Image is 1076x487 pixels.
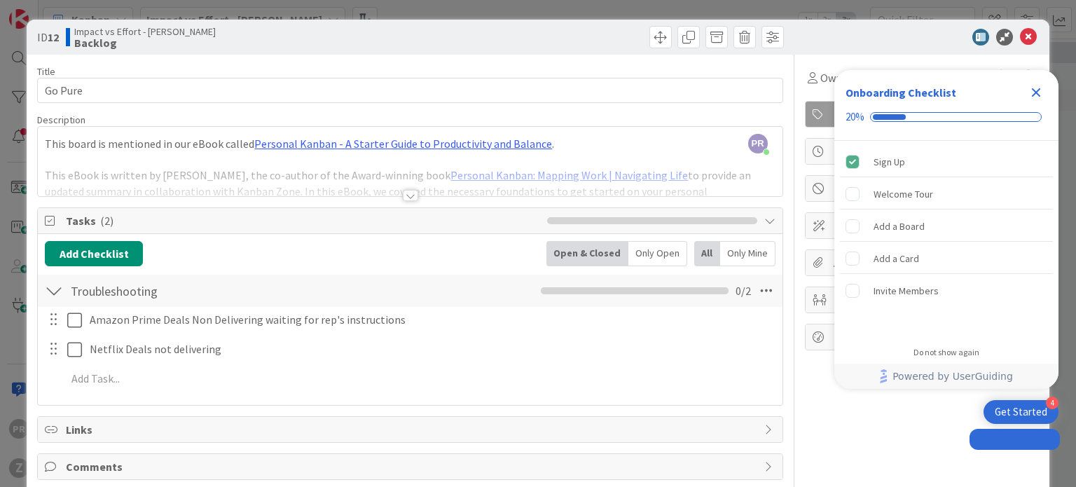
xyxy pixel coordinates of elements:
div: Only Mine [720,241,775,266]
b: 12 [48,30,59,44]
span: ( 2 ) [100,214,113,228]
a: Powered by UserGuiding [841,364,1051,389]
div: 20% [846,111,864,123]
b: Backlog [74,37,216,48]
div: Add a Board is incomplete. [840,211,1053,242]
div: Do not show again [913,347,979,358]
span: Owner [820,69,852,86]
div: Checklist Container [834,70,1058,389]
div: Add a Board [874,218,925,235]
span: PR [748,134,768,153]
div: Only Open [628,241,687,266]
span: Watchers [881,69,927,86]
div: Invite Members is incomplete. [840,275,1053,306]
div: Invite Members [874,282,939,299]
span: Powered by UserGuiding [892,368,1013,385]
div: All [694,241,720,266]
span: Links [66,421,757,438]
div: Welcome Tour [874,186,933,203]
input: Add Checklist... [66,278,381,303]
input: type card name here... [37,78,782,103]
span: Description [37,114,85,126]
span: 0 / 2 [736,282,751,299]
span: Dates [834,143,1013,160]
a: Personal Kanban - A Starter Guide to Productivity and Balance [254,137,552,151]
p: This board is mentioned in our eBook called . [45,136,775,152]
span: Block [834,180,1013,197]
span: Attachments [834,254,1013,271]
div: 4 [1046,397,1058,409]
span: Comments [66,458,757,475]
span: ID [37,29,59,46]
div: Add a Card is incomplete. [840,243,1053,274]
span: Impact vs Effort - [PERSON_NAME] [74,26,216,37]
p: Netflix Deals not delivering [90,341,773,357]
div: Close Checklist [1025,81,1047,104]
div: Checklist items [834,141,1058,338]
span: Mirrors [834,291,1013,308]
label: Title [37,65,55,78]
button: Add Checklist [45,241,143,266]
div: Welcome Tour is incomplete. [840,179,1053,210]
div: Sign Up is complete. [840,146,1053,177]
div: Get Started [995,405,1047,419]
div: Open Get Started checklist, remaining modules: 4 [984,400,1058,424]
span: Information [834,106,1013,123]
div: Onboarding Checklist [846,84,956,101]
div: Checklist progress: 20% [846,111,1047,123]
div: Footer [834,364,1058,389]
span: Metrics [834,329,1013,345]
div: Sign Up [874,153,905,170]
div: Add a Card [874,250,919,267]
p: Amazon Prime Deals Non Delivering waiting for rep's instructions [90,312,773,328]
span: Tasks [66,212,539,229]
div: Open & Closed [546,241,628,266]
span: Custom Fields [834,217,1013,234]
